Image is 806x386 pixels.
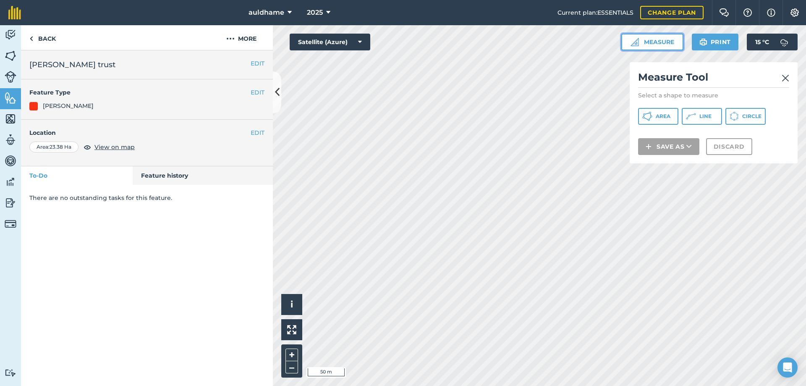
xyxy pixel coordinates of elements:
img: svg+xml;base64,PHN2ZyB4bWxucz0iaHR0cDovL3d3dy53My5vcmcvMjAwMC9zdmciIHdpZHRoPSIxNCIgaGVpZ2h0PSIyNC... [646,142,652,152]
button: EDIT [251,128,264,137]
a: Back [21,25,64,50]
button: – [285,361,298,373]
span: auldhame [249,8,284,18]
img: Two speech bubbles overlapping with the left bubble in the forefront [719,8,729,17]
img: svg+xml;base64,PHN2ZyB4bWxucz0iaHR0cDovL3d3dy53My5vcmcvMjAwMC9zdmciIHdpZHRoPSIxOSIgaGVpZ2h0PSIyNC... [699,37,707,47]
div: Open Intercom Messenger [777,357,798,378]
img: svg+xml;base64,PD94bWwgdmVyc2lvbj0iMS4wIiBlbmNvZGluZz0idXRmLTgiPz4KPCEtLSBHZW5lcmF0b3I6IEFkb2JlIE... [5,176,16,188]
button: Save as [638,138,699,155]
span: View on map [94,142,135,152]
div: [PERSON_NAME] [43,101,94,110]
a: Change plan [640,6,704,19]
a: To-Do [21,166,133,185]
img: svg+xml;base64,PHN2ZyB4bWxucz0iaHR0cDovL3d3dy53My5vcmcvMjAwMC9zdmciIHdpZHRoPSIyMCIgaGVpZ2h0PSIyNC... [226,34,235,44]
img: Ruler icon [631,38,639,46]
img: svg+xml;base64,PHN2ZyB4bWxucz0iaHR0cDovL3d3dy53My5vcmcvMjAwMC9zdmciIHdpZHRoPSI1NiIgaGVpZ2h0PSI2MC... [5,113,16,125]
button: Line [682,108,722,125]
h2: Measure Tool [638,71,789,88]
img: svg+xml;base64,PD94bWwgdmVyc2lvbj0iMS4wIiBlbmNvZGluZz0idXRmLTgiPz4KPCEtLSBHZW5lcmF0b3I6IEFkb2JlIE... [5,134,16,146]
p: Select a shape to measure [638,91,789,100]
img: svg+xml;base64,PD94bWwgdmVyc2lvbj0iMS4wIiBlbmNvZGluZz0idXRmLTgiPz4KPCEtLSBHZW5lcmF0b3I6IEFkb2JlIE... [5,29,16,41]
img: svg+xml;base64,PHN2ZyB4bWxucz0iaHR0cDovL3d3dy53My5vcmcvMjAwMC9zdmciIHdpZHRoPSI1NiIgaGVpZ2h0PSI2MC... [5,50,16,62]
button: Circle [725,108,766,125]
span: 15 ° C [755,34,769,50]
button: More [210,25,273,50]
img: svg+xml;base64,PHN2ZyB4bWxucz0iaHR0cDovL3d3dy53My5vcmcvMjAwMC9zdmciIHdpZHRoPSI5IiBoZWlnaHQ9IjI0Ii... [29,34,33,44]
h2: [PERSON_NAME] trust [29,59,264,71]
img: svg+xml;base64,PD94bWwgdmVyc2lvbj0iMS4wIiBlbmNvZGluZz0idXRmLTgiPz4KPCEtLSBHZW5lcmF0b3I6IEFkb2JlIE... [5,155,16,167]
img: svg+xml;base64,PD94bWwgdmVyc2lvbj0iMS4wIiBlbmNvZGluZz0idXRmLTgiPz4KPCEtLSBHZW5lcmF0b3I6IEFkb2JlIE... [5,71,16,83]
div: Area : 23.38 Ha [29,142,79,152]
img: svg+xml;base64,PHN2ZyB4bWxucz0iaHR0cDovL3d3dy53My5vcmcvMjAwMC9zdmciIHdpZHRoPSIxOCIgaGVpZ2h0PSIyNC... [84,142,91,152]
button: EDIT [251,88,264,97]
span: Current plan : ESSENTIALS [557,8,633,17]
span: 2025 [307,8,323,18]
button: Measure [621,34,683,50]
img: Four arrows, one pointing top left, one top right, one bottom right and the last bottom left [287,325,296,334]
button: Area [638,108,678,125]
button: Print [692,34,739,50]
span: Circle [742,113,762,120]
img: svg+xml;base64,PHN2ZyB4bWxucz0iaHR0cDovL3d3dy53My5vcmcvMjAwMC9zdmciIHdpZHRoPSIyMiIgaGVpZ2h0PSIzMC... [782,73,789,83]
img: fieldmargin Logo [8,6,21,19]
a: Feature history [133,166,273,185]
img: A cog icon [790,8,800,17]
button: i [281,294,302,315]
img: svg+xml;base64,PD94bWwgdmVyc2lvbj0iMS4wIiBlbmNvZGluZz0idXRmLTgiPz4KPCEtLSBHZW5lcmF0b3I6IEFkb2JlIE... [5,369,16,377]
h4: Feature Type [29,88,251,97]
button: 15 °C [747,34,798,50]
button: Satellite (Azure) [290,34,370,50]
button: EDIT [251,59,264,68]
h4: Location [29,128,264,137]
img: svg+xml;base64,PD94bWwgdmVyc2lvbj0iMS4wIiBlbmNvZGluZz0idXRmLTgiPz4KPCEtLSBHZW5lcmF0b3I6IEFkb2JlIE... [776,34,793,50]
p: There are no outstanding tasks for this feature. [29,193,264,202]
img: svg+xml;base64,PD94bWwgdmVyc2lvbj0iMS4wIiBlbmNvZGluZz0idXRmLTgiPz4KPCEtLSBHZW5lcmF0b3I6IEFkb2JlIE... [5,218,16,230]
span: Line [699,113,712,120]
span: i [290,299,293,310]
button: Discard [706,138,752,155]
img: A question mark icon [743,8,753,17]
span: Area [656,113,670,120]
img: svg+xml;base64,PHN2ZyB4bWxucz0iaHR0cDovL3d3dy53My5vcmcvMjAwMC9zdmciIHdpZHRoPSI1NiIgaGVpZ2h0PSI2MC... [5,92,16,104]
button: + [285,349,298,361]
button: View on map [84,142,135,152]
img: svg+xml;base64,PHN2ZyB4bWxucz0iaHR0cDovL3d3dy53My5vcmcvMjAwMC9zdmciIHdpZHRoPSIxNyIgaGVpZ2h0PSIxNy... [767,8,775,18]
img: svg+xml;base64,PD94bWwgdmVyc2lvbj0iMS4wIiBlbmNvZGluZz0idXRmLTgiPz4KPCEtLSBHZW5lcmF0b3I6IEFkb2JlIE... [5,197,16,209]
